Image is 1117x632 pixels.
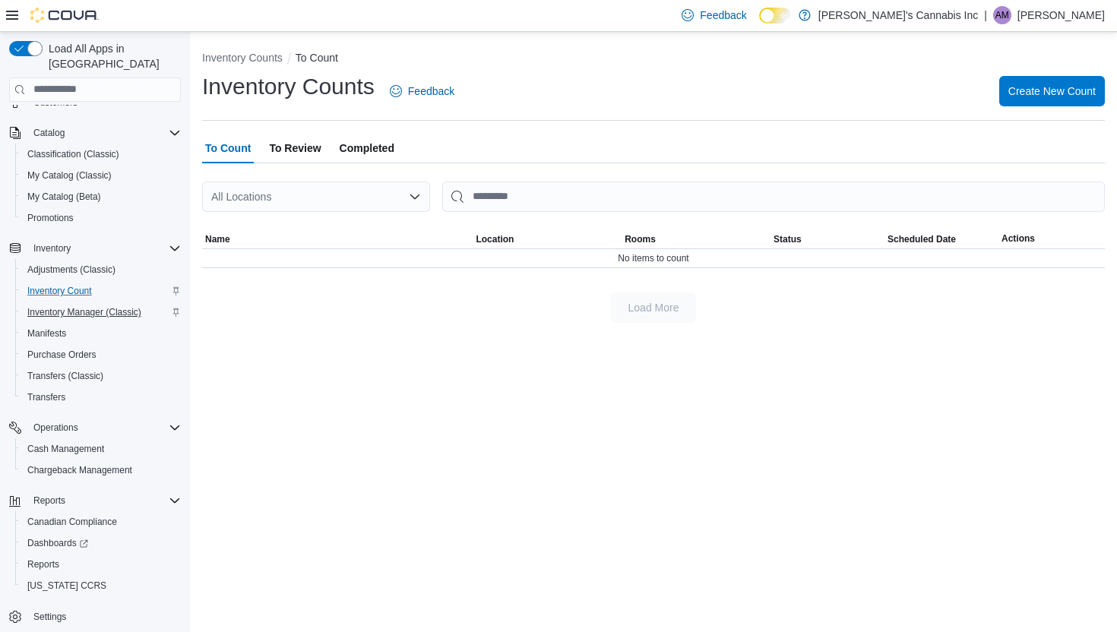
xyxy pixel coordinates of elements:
[21,577,181,595] span: Washington CCRS
[21,303,181,321] span: Inventory Manager (Classic)
[409,191,421,203] button: Open list of options
[202,52,283,64] button: Inventory Counts
[1008,84,1096,99] span: Create New Count
[27,124,181,142] span: Catalog
[43,41,181,71] span: Load All Apps in [GEOGRAPHIC_DATA]
[15,344,187,365] button: Purchase Orders
[27,443,104,455] span: Cash Management
[269,133,321,163] span: To Review
[202,50,1105,68] nav: An example of EuiBreadcrumbs
[15,207,187,229] button: Promotions
[21,534,181,552] span: Dashboards
[27,580,106,592] span: [US_STATE] CCRS
[27,419,84,437] button: Operations
[21,534,94,552] a: Dashboards
[15,575,187,596] button: [US_STATE] CCRS
[296,52,338,64] button: To Count
[818,6,978,24] p: [PERSON_NAME]'s Cannabis Inc
[408,84,454,99] span: Feedback
[15,554,187,575] button: Reports
[15,438,187,460] button: Cash Management
[21,367,181,385] span: Transfers (Classic)
[628,300,679,315] span: Load More
[33,242,71,254] span: Inventory
[3,417,187,438] button: Operations
[771,230,884,248] button: Status
[21,261,181,279] span: Adjustments (Classic)
[3,238,187,259] button: Inventory
[15,144,187,165] button: Classification (Classic)
[33,422,78,434] span: Operations
[618,252,688,264] span: No items to count
[700,8,746,23] span: Feedback
[15,387,187,408] button: Transfers
[21,513,181,531] span: Canadian Compliance
[202,71,375,102] h1: Inventory Counts
[21,577,112,595] a: [US_STATE] CCRS
[27,285,92,297] span: Inventory Count
[611,292,696,323] button: Load More
[27,264,115,276] span: Adjustments (Classic)
[21,188,107,206] a: My Catalog (Beta)
[21,324,181,343] span: Manifests
[21,388,71,406] a: Transfers
[888,233,956,245] span: Scheduled Date
[21,555,65,574] a: Reports
[15,460,187,481] button: Chargeback Management
[21,367,109,385] a: Transfers (Classic)
[27,169,112,182] span: My Catalog (Classic)
[21,461,138,479] a: Chargeback Management
[21,324,72,343] a: Manifests
[21,346,181,364] span: Purchase Orders
[993,6,1011,24] div: Alicia Madole
[27,124,71,142] button: Catalog
[27,516,117,528] span: Canadian Compliance
[3,605,187,627] button: Settings
[21,166,118,185] a: My Catalog (Classic)
[27,148,119,160] span: Classification (Classic)
[15,511,187,532] button: Canadian Compliance
[27,349,97,361] span: Purchase Orders
[384,76,460,106] a: Feedback
[759,8,791,24] input: Dark Mode
[27,419,181,437] span: Operations
[1002,232,1035,245] span: Actions
[21,440,181,458] span: Cash Management
[21,209,181,227] span: Promotions
[27,239,181,258] span: Inventory
[205,233,230,245] span: Name
[21,440,110,458] a: Cash Management
[3,122,187,144] button: Catalog
[21,461,181,479] span: Chargeback Management
[21,282,98,300] a: Inventory Count
[984,6,987,24] p: |
[21,346,103,364] a: Purchase Orders
[476,233,514,245] span: Location
[202,230,473,248] button: Name
[21,188,181,206] span: My Catalog (Beta)
[442,182,1105,212] input: This is a search bar. After typing your query, hit enter to filter the results lower in the page.
[27,306,141,318] span: Inventory Manager (Classic)
[30,8,99,23] img: Cova
[625,233,656,245] span: Rooms
[340,133,394,163] span: Completed
[15,365,187,387] button: Transfers (Classic)
[27,327,66,340] span: Manifests
[27,491,181,510] span: Reports
[15,280,187,302] button: Inventory Count
[27,191,101,203] span: My Catalog (Beta)
[33,127,65,139] span: Catalog
[21,513,123,531] a: Canadian Compliance
[995,6,1009,24] span: AM
[21,261,122,279] a: Adjustments (Classic)
[27,370,103,382] span: Transfers (Classic)
[21,145,181,163] span: Classification (Classic)
[15,259,187,280] button: Adjustments (Classic)
[33,495,65,507] span: Reports
[27,391,65,403] span: Transfers
[3,490,187,511] button: Reports
[27,464,132,476] span: Chargeback Management
[15,165,187,186] button: My Catalog (Classic)
[21,145,125,163] a: Classification (Classic)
